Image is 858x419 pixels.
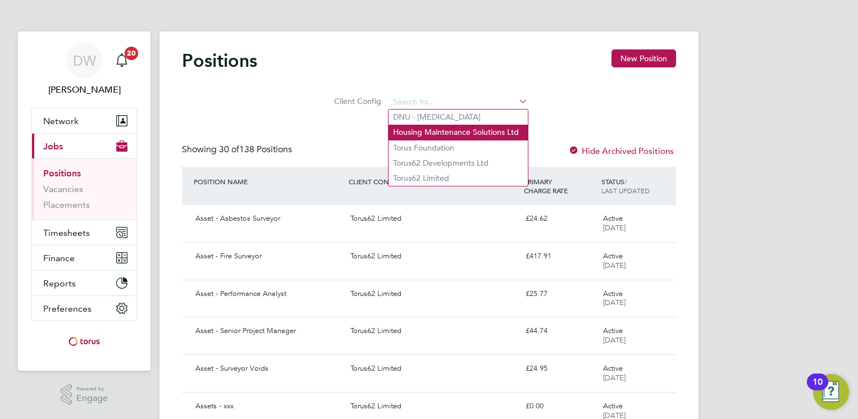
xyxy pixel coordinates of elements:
a: Positions [43,168,81,179]
span: Dave Waite [31,83,137,97]
button: Network [32,108,136,133]
div: Torus62 Limited [346,247,521,266]
a: 20 [111,43,133,79]
div: Torus62 Limited [346,397,521,416]
li: Torus62 Developments Ltd [389,156,528,171]
button: Open Resource Center, 10 new notifications [813,374,849,410]
span: LAST UPDATED [601,186,650,195]
div: £44.74 [521,322,599,340]
img: torus-logo-retina.png [65,333,104,350]
div: 10 [813,382,823,397]
span: Timesheets [43,227,90,238]
div: STATUS [599,171,676,201]
a: Go to home page [31,333,137,350]
div: Asset - Surveyor Voids [191,359,346,378]
span: Reports [43,278,76,289]
div: PRIMARY CHARGE RATE [521,171,599,201]
div: Showing [182,144,294,156]
a: Powered byEngage [61,384,108,406]
span: Active [603,326,623,335]
div: Asset - Senior Project Manager [191,322,346,340]
div: Asset - Asbestos Surveyor [191,210,346,228]
div: Asset - Performance Analyst [191,285,346,303]
button: New Position [611,49,676,67]
span: Jobs [43,141,63,152]
div: £24.95 [521,359,599,378]
span: [DATE] [603,261,626,270]
div: Jobs [32,158,136,220]
span: 138 Positions [219,144,292,155]
span: Powered by [76,384,108,394]
button: Timesheets [32,220,136,245]
div: POSITION NAME [191,171,346,192]
span: Network [43,116,79,126]
div: Torus62 Limited [346,359,521,378]
button: Jobs [32,134,136,158]
label: Client Config [331,96,381,106]
span: [DATE] [603,335,626,345]
span: Active [603,401,623,411]
div: £417.91 [521,247,599,266]
a: Vacancies [43,184,83,194]
button: Finance [32,245,136,270]
span: 20 [125,47,138,60]
span: DW [73,53,96,68]
span: Active [603,213,623,223]
a: DW[PERSON_NAME] [31,43,137,97]
h2: Positions [182,49,257,72]
li: Housing Maintenance Solutions Ltd [389,125,528,140]
li: DNU - [MEDICAL_DATA] [389,110,528,125]
span: Engage [76,394,108,403]
span: [DATE] [603,373,626,382]
div: £24.62 [521,210,599,228]
span: Active [603,251,623,261]
div: £0.00 [521,397,599,416]
div: CLIENT CONFIG [346,171,521,192]
span: Finance [43,253,75,263]
span: Active [603,289,623,298]
a: Placements [43,199,90,210]
div: Torus62 Limited [346,285,521,303]
div: Torus62 Limited [346,322,521,340]
li: Torus62 Limited [389,171,528,186]
span: / [624,177,627,186]
div: £25.77 [521,285,599,303]
span: Preferences [43,303,92,314]
button: Reports [32,271,136,295]
div: Asset - Fire Surveyor [191,247,346,266]
nav: Main navigation [18,31,150,371]
span: Active [603,363,623,373]
span: [DATE] [603,223,626,233]
li: Torus Foundation [389,140,528,156]
label: Hide Archived Positions [568,145,674,156]
span: 30 of [219,144,239,155]
input: Search for... [389,94,528,110]
div: Assets - xxx [191,397,346,416]
span: [DATE] [603,298,626,307]
div: Torus62 Limited [346,210,521,228]
button: Preferences [32,296,136,321]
